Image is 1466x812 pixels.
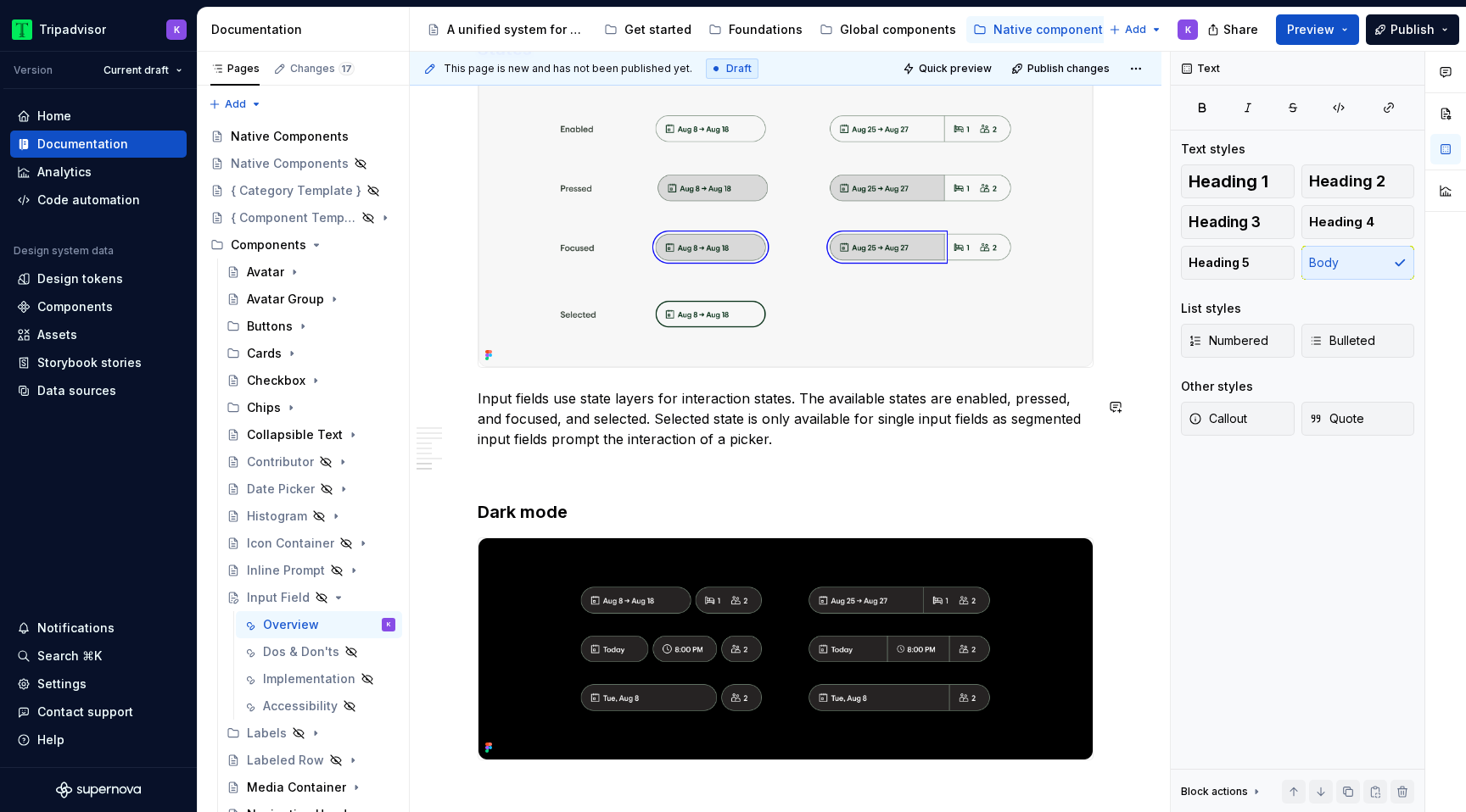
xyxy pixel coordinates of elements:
a: OverviewK [236,611,402,638]
p: Input fields use state layers for interaction states. The available states are enabled, pressed, ... [478,388,1094,449]
span: Heading 2 [1309,173,1385,190]
button: Preview [1276,14,1359,45]
div: Media Container [247,779,346,796]
span: Heading 5 [1189,254,1250,271]
div: K [1185,23,1191,36]
span: Callout [1189,410,1247,427]
a: Checkbox [220,367,402,394]
a: Avatar Group [220,286,402,313]
a: Inline Prompt [220,557,402,584]
button: TripadvisorK [3,11,193,47]
span: Current draft [104,64,169,77]
div: Other styles [1181,378,1253,395]
span: This page is new and has not been published yet. [444,62,692,75]
div: Native Components [231,128,349,145]
div: Cards [247,345,282,362]
div: Implementation [263,670,355,687]
a: Accessibility [236,692,402,720]
a: { Component Template } [204,204,402,231]
div: Overview [263,616,319,633]
span: Heading 3 [1189,214,1261,231]
div: Collapsible Text [247,426,343,443]
div: Storybook stories [37,354,142,371]
a: Histogram [220,503,402,530]
div: Checkbox [247,372,305,389]
button: Add [204,92,267,116]
a: Date Picker [220,476,402,503]
div: Home [37,108,71,125]
span: Add [225,97,246,111]
a: Native Components [204,150,402,177]
div: Documentation [37,136,128,153]
a: Global components [813,16,963,43]
div: Tripadvisor [39,21,106,38]
div: Assets [37,326,77,343]
div: Block actions [1181,785,1248,798]
div: Foundations [729,21,803,38]
a: Icon Container [220,530,402,557]
a: { Category Template } [204,177,402,204]
span: Quick preview [919,62,992,75]
div: Components [231,236,306,253]
button: Publish [1366,14,1459,45]
svg: Supernova Logo [56,781,141,798]
div: Labels [220,720,402,747]
div: { Category Template } [231,182,361,199]
span: Publish changes [1027,62,1110,75]
div: A unified system for every journey. [447,21,587,38]
a: Home [10,103,187,130]
div: Pages [210,62,260,75]
a: Input Field [220,584,402,611]
div: Documentation [211,21,402,38]
div: Global components [840,21,956,38]
div: Labeled Row [247,752,324,769]
div: Chips [247,399,281,416]
div: Native components [993,21,1110,38]
div: Contributor [247,453,314,470]
button: Heading 5 [1181,246,1295,280]
img: 0ed0e8b8-9446-497d-bad0-376821b19aa5.png [12,19,32,40]
a: Code automation [10,186,187,214]
a: Contributor [220,448,402,476]
button: Notifications [10,615,187,642]
div: List styles [1181,300,1241,317]
div: Input Field [247,589,310,606]
div: Components [204,231,402,259]
div: Avatar [247,264,284,281]
span: Preview [1287,21,1335,38]
a: Foundations [702,16,809,43]
a: Settings [10,670,187,698]
button: Publish changes [1006,57,1117,81]
span: Heading 1 [1189,173,1268,190]
span: 17 [339,62,355,75]
span: Add [1125,23,1146,36]
button: Bulleted [1301,324,1415,358]
div: K [174,23,180,36]
div: Notifications [37,620,115,637]
a: Components [10,293,187,320]
button: Heading 2 [1301,164,1415,198]
a: Implementation [236,665,402,692]
a: Documentation [10,131,187,158]
div: Buttons [247,318,293,335]
a: Assets [10,321,187,348]
span: Heading 4 [1309,214,1374,231]
span: Bulleted [1309,332,1375,349]
div: Labels [247,725,287,742]
button: Numbered [1181,324,1295,358]
div: { Component Template } [231,209,356,226]
button: Share [1199,14,1269,45]
div: Help [37,731,64,748]
span: Draft [726,62,752,75]
div: Contact support [37,704,133,720]
div: Page tree [420,13,1100,47]
button: Help [10,726,187,754]
a: Analytics [10,159,187,186]
div: Code automation [37,192,140,209]
div: Inline Prompt [247,562,325,579]
div: Buttons [220,313,402,340]
div: Design tokens [37,270,123,287]
div: Icon Container [247,535,334,552]
img: 812f416e-04b0-47cf-891e-34d3f19e590c.png [478,538,1093,759]
div: Cards [220,340,402,367]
